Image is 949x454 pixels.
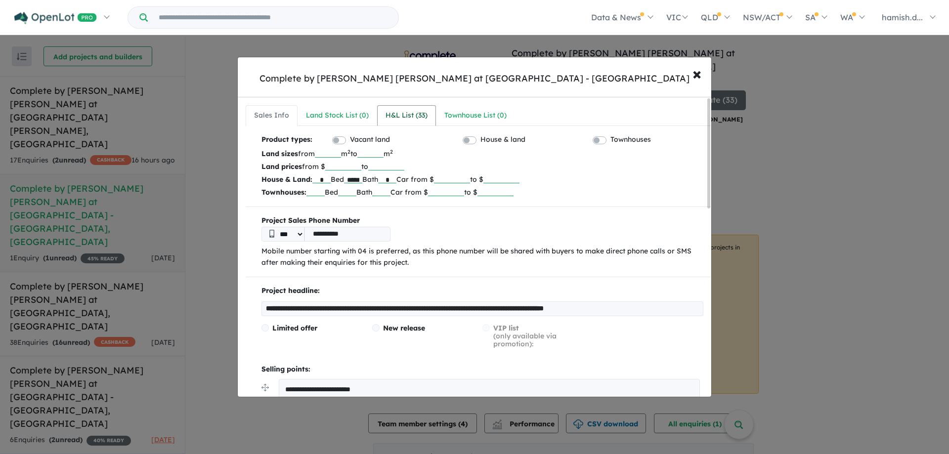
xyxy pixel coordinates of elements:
[261,188,306,197] b: Townhouses:
[261,175,312,184] b: House & Land:
[692,63,701,84] span: ×
[261,285,703,297] p: Project headline:
[261,162,302,171] b: Land prices
[14,12,97,24] img: Openlot PRO Logo White
[882,12,923,22] span: hamish.d...
[261,384,269,391] img: drag.svg
[261,215,703,227] b: Project Sales Phone Number
[444,110,507,122] div: Townhouse List ( 0 )
[261,173,703,186] p: Bed Bath Car from $ to $
[386,110,428,122] div: H&L List ( 33 )
[383,324,425,332] span: New release
[261,364,703,375] p: Selling points:
[480,134,525,146] label: House & land
[272,324,317,332] span: Limited offer
[390,148,393,155] sup: 2
[261,149,298,158] b: Land sizes
[261,147,703,160] p: from m to m
[261,134,312,147] b: Product types:
[269,230,274,238] img: Phone icon
[261,186,703,199] p: Bed Bath Car from $ to $
[610,134,651,146] label: Townhouses
[306,110,369,122] div: Land Stock List ( 0 )
[261,160,703,173] p: from $ to
[254,110,289,122] div: Sales Info
[350,134,390,146] label: Vacant land
[347,148,350,155] sup: 2
[259,72,690,85] div: Complete by [PERSON_NAME] [PERSON_NAME] at [GEOGRAPHIC_DATA] - [GEOGRAPHIC_DATA]
[150,7,396,28] input: Try estate name, suburb, builder or developer
[261,246,703,269] p: Mobile number starting with 04 is preferred, as this phone number will be shared with buyers to m...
